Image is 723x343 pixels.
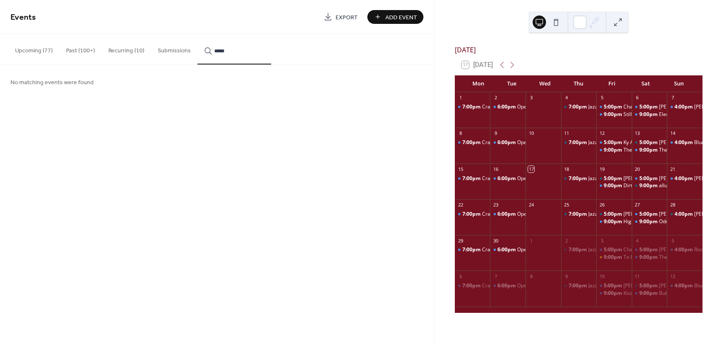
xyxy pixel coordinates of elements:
span: 7:00pm [462,103,482,111]
div: Still Picking Country [596,111,632,118]
span: 7:00pm [569,282,588,289]
div: Ky Anto [623,139,641,146]
div: Open Mic with [PERSON_NAME] [517,175,591,182]
div: Jazz & Blues Night [588,139,631,146]
div: Mon [461,75,495,92]
div: Jazz & Blues Night [588,103,631,111]
div: Open Mic with [PERSON_NAME] [517,282,591,289]
span: 5:00pm [604,282,623,289]
div: 11 [564,130,570,137]
span: 9:00pm [639,218,659,225]
span: 6:00pm [497,139,517,146]
div: Charlie Horse [596,103,632,111]
span: 6:00pm [497,175,517,182]
div: Jazz & Blues Night [588,175,631,182]
div: 9 [564,273,570,279]
span: 7:00pm [569,211,588,218]
div: Charlie Horse [623,246,656,253]
div: Joslynn Burford [632,282,667,289]
span: 5:00pm [604,175,623,182]
div: 15 [457,166,464,172]
span: 6:00pm [497,282,517,289]
span: 7:00pm [569,139,588,146]
div: Crash and Burn [455,211,490,218]
span: Events [10,9,36,26]
div: Still Picking Country [623,111,669,118]
span: 9:00pm [604,111,623,118]
div: Jazz & Blues Night [561,175,597,182]
div: The Fabulous Tonemasters [596,147,632,154]
div: Rick & Gailie [596,211,632,218]
span: 7:00pm [569,246,588,253]
div: Jazz & Blues Night [588,282,631,289]
span: 7:00pm [569,175,588,182]
div: 27 [634,202,641,208]
div: Jazz & Blues Night [561,103,597,111]
span: 9:00pm [604,290,623,297]
div: Open Mic with Johann Burkhardt [490,211,526,218]
div: 4 [564,95,570,101]
div: 3 [528,95,534,101]
div: [PERSON_NAME] [659,246,698,253]
div: Fri [595,75,629,92]
div: Odd Man Rush [632,218,667,225]
span: 4:00pm [674,175,694,182]
div: Open Mic with [PERSON_NAME] [517,211,591,218]
div: Open Mic with [PERSON_NAME] [517,246,591,253]
div: Bluegrass Menagerie [667,282,702,289]
div: Crash and Burn [455,246,490,253]
div: [PERSON_NAME] [659,139,698,146]
div: 17 [528,166,534,172]
span: 5:00pm [604,139,623,146]
div: Thu [562,75,595,92]
div: Open Mic with Joslynn Burford [490,175,526,182]
span: 5:00pm [604,103,623,111]
div: Jazz & Blues Night [588,246,631,253]
div: 2 [564,237,570,244]
div: 12 [669,273,676,279]
div: 8 [457,130,464,137]
div: Tue [495,75,528,92]
div: Ky Anto [596,139,632,146]
div: Jazz & Blues Night [588,211,631,218]
span: 5:00pm [604,211,623,218]
span: 9:00pm [604,147,623,154]
span: 4:00pm [674,282,694,289]
div: 20 [634,166,641,172]
span: 6:00pm [497,211,517,218]
div: 24 [528,202,534,208]
div: To Be Announced [623,254,664,261]
div: Open Mic with [PERSON_NAME] [517,139,591,146]
div: Jazz & Blues Night [561,211,597,218]
div: 28 [669,202,676,208]
span: 9:00pm [639,147,659,154]
span: 7:00pm [462,139,482,146]
div: The Hounds of Thunder [632,147,667,154]
span: 4:00pm [674,139,694,146]
div: 2 [492,95,499,101]
div: Rocky Islander [667,246,702,253]
div: 26 [599,202,605,208]
div: Tami J. Wilde [667,211,702,218]
div: [PERSON_NAME] [659,282,698,289]
div: Crash and Burn [482,246,518,253]
div: 23 [492,202,499,208]
div: Jazz & Blues Night [561,282,597,289]
div: 3 [599,237,605,244]
div: Crash and Burn [455,175,490,182]
div: Victoria Yeh & Mike Graham [596,282,632,289]
div: 30 [492,237,499,244]
div: allura [632,182,667,189]
div: The Hippie Chicks [632,254,667,261]
div: Taylor Abrahamse [632,103,667,111]
div: [PERSON_NAME] [623,175,663,182]
div: 25 [564,202,570,208]
div: [PERSON_NAME] [659,103,698,111]
div: 19 [599,166,605,172]
span: 9:00pm [639,290,659,297]
div: Crash and Burn [455,282,490,289]
div: Open Mic with [PERSON_NAME] [517,103,591,111]
span: 6:00pm [497,246,517,253]
button: Past (100+) [59,34,102,64]
div: Crash and Burn [482,139,518,146]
